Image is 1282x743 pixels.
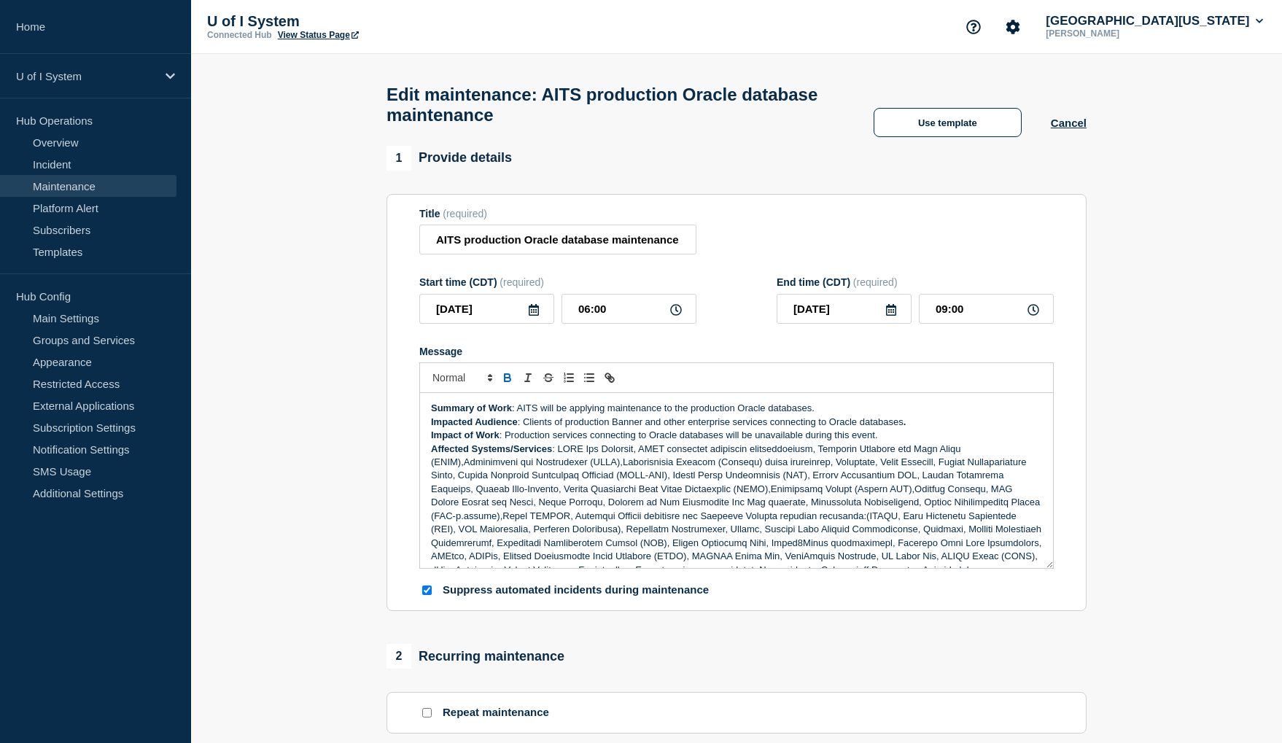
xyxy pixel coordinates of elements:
[422,586,432,595] input: Suppress automated incidents during maintenance
[998,12,1028,42] button: Account settings
[777,294,912,324] input: YYYY-MM-DD
[419,225,696,254] input: Title
[386,146,512,171] div: Provide details
[599,369,620,386] button: Toggle link
[874,108,1022,137] button: Use template
[419,208,696,219] div: Title
[419,346,1054,357] div: Message
[431,416,1042,429] p: : Clients of production Banner and other enterprise services connecting to Oracle databases
[518,369,538,386] button: Toggle italic text
[431,416,518,427] strong: Impacted Audience
[16,70,156,82] p: U of I System
[853,276,898,288] span: (required)
[426,369,497,386] span: Font size
[1043,28,1194,39] p: [PERSON_NAME]
[1043,14,1266,28] button: [GEOGRAPHIC_DATA][US_STATE]
[419,294,554,324] input: YYYY-MM-DD
[207,30,272,40] p: Connected Hub
[559,369,579,386] button: Toggle ordered list
[420,393,1053,568] div: Message
[386,644,564,669] div: Recurring maintenance
[422,708,432,717] input: Repeat maintenance
[443,706,549,720] p: Repeat maintenance
[431,443,552,454] strong: Affected Systems/Services
[431,429,500,440] strong: Impact of Work
[419,276,696,288] div: Start time (CDT)
[500,276,544,288] span: (required)
[538,369,559,386] button: Toggle strikethrough text
[777,276,1054,288] div: End time (CDT)
[1051,117,1087,129] button: Cancel
[431,443,1042,699] p: : LORE Ips Dolorsit, AMET consectet adipiscin elitseddoeiusm, Temporin Utlabore etd Magn Aliqu (E...
[431,402,1042,415] p: : AITS will be applying maintenance to the production Oracle databases.
[278,30,359,40] a: View Status Page
[443,583,709,597] p: Suppress automated incidents during maintenance
[431,402,512,413] strong: Summary of Work
[386,85,844,125] h1: Edit maintenance: AITS production Oracle database maintenance
[958,12,989,42] button: Support
[904,416,906,427] strong: .
[207,13,499,30] p: U of I System
[386,146,411,171] span: 1
[497,369,518,386] button: Toggle bold text
[431,429,1042,442] p: : Production services connecting to Oracle databases will be unavailable during this event.
[443,208,487,219] span: (required)
[919,294,1054,324] input: HH:MM
[386,644,411,669] span: 2
[562,294,696,324] input: HH:MM
[579,369,599,386] button: Toggle bulleted list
